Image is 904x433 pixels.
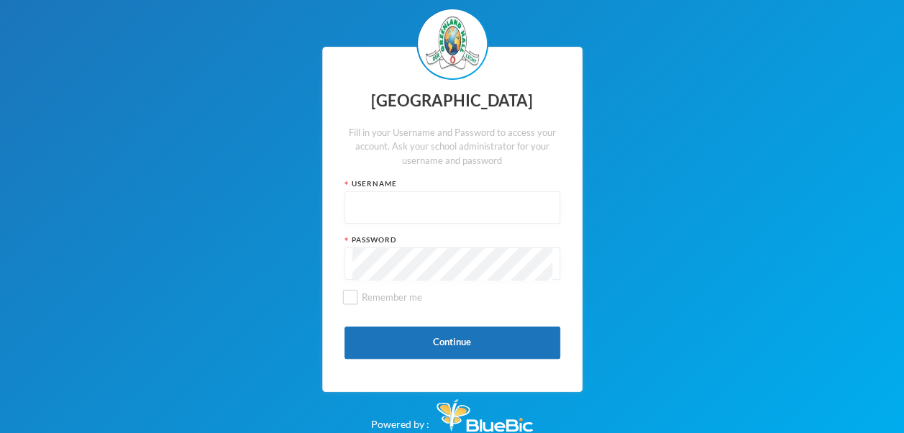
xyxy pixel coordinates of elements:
div: Password [344,234,560,245]
button: Continue [344,327,560,359]
div: Powered by : [371,392,533,432]
img: Bluebic [437,399,533,432]
div: Fill in your Username and Password to access your account. Ask your school administrator for your... [344,126,560,168]
div: [GEOGRAPHIC_DATA] [344,87,560,115]
div: Username [344,178,560,189]
span: Remember me [356,291,428,303]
